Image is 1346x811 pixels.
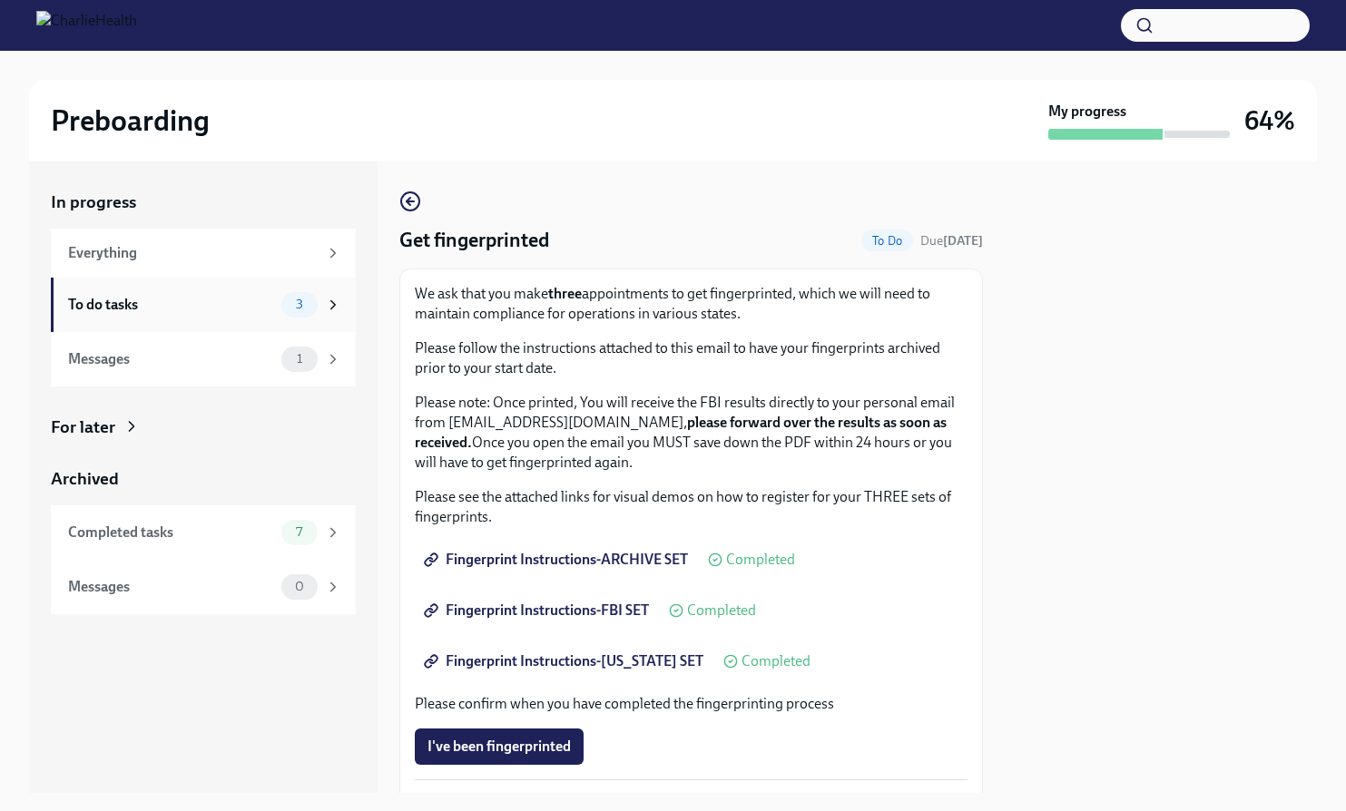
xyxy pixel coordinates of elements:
strong: [DATE] [943,233,983,249]
h3: 64% [1244,104,1295,137]
a: Messages1 [51,332,356,386]
span: 7 [285,525,313,539]
span: Fingerprint Instructions-FBI SET [427,601,649,620]
a: In progress [51,191,356,214]
a: Archived [51,467,356,491]
p: Please see the attached links for visual demos on how to register for your THREE sets of fingerpr... [415,487,968,527]
strong: three [548,285,582,302]
span: 0 [284,580,315,593]
div: Messages [68,577,274,597]
a: For later [51,415,356,439]
strong: My progress [1048,102,1126,122]
h2: Preboarding [51,103,210,139]
span: Fingerprint Instructions-[US_STATE] SET [427,652,703,670]
div: To do tasks [68,295,274,315]
a: Completed tasks7 [51,505,356,560]
span: To Do [861,234,913,248]
span: I've been fingerprinted [427,738,571,756]
h4: Get fingerprinted [399,227,549,254]
a: Messages0 [51,560,356,614]
span: 3 [285,298,314,311]
a: Fingerprint Instructions-FBI SET [415,592,662,629]
p: Please confirm when you have completed the fingerprinting process [415,694,968,714]
span: Completed [687,603,756,618]
span: August 26th, 2025 09:00 [920,232,983,249]
a: To do tasks3 [51,278,356,332]
div: Completed tasks [68,523,274,542]
div: Everything [68,243,318,263]
p: Please follow the instructions attached to this email to have your fingerprints archived prior to... [415,338,968,378]
p: We ask that you make appointments to get fingerprinted, which we will need to maintain compliance... [415,284,968,324]
p: Please note: Once printed, You will receive the FBI results directly to your personal email from ... [415,393,968,473]
span: Completed [742,654,811,669]
span: Completed [726,552,795,567]
span: Fingerprint Instructions-ARCHIVE SET [427,551,688,569]
span: 1 [286,352,313,366]
div: For later [51,415,115,439]
span: Due [920,233,983,249]
img: CharlieHealth [36,11,137,40]
a: Fingerprint Instructions-[US_STATE] SET [415,643,716,679]
a: Fingerprint Instructions-ARCHIVE SET [415,542,701,578]
button: I've been fingerprinted [415,728,584,765]
a: Everything [51,229,356,278]
div: Messages [68,349,274,369]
